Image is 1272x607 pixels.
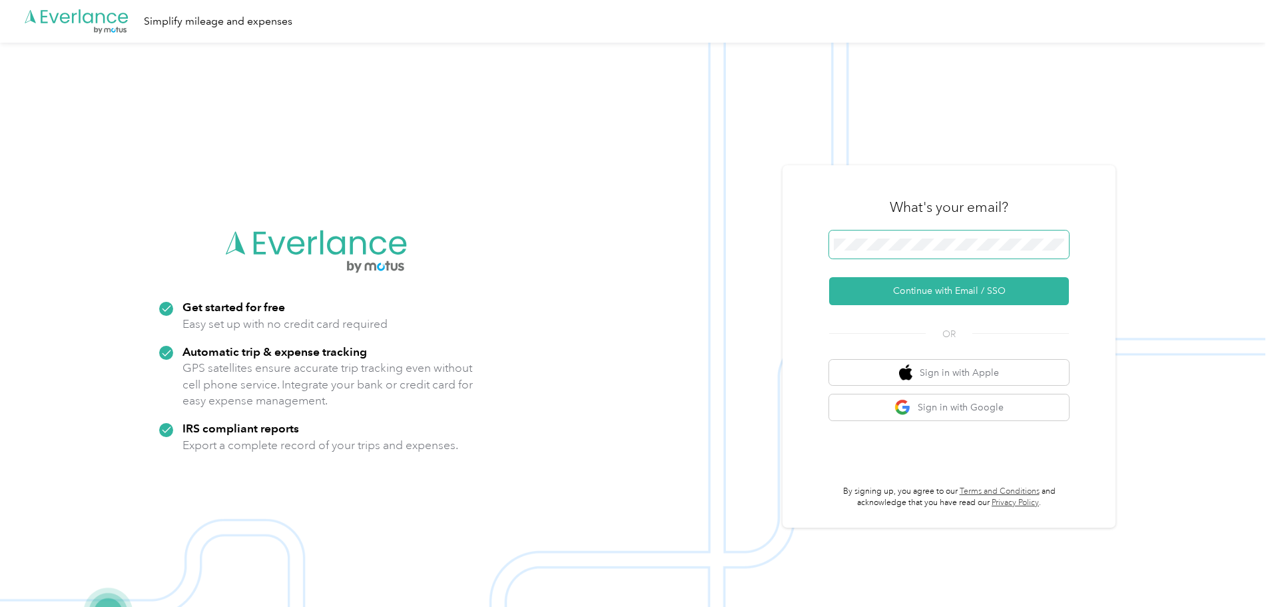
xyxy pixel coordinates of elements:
[960,486,1040,496] a: Terms and Conditions
[829,360,1069,386] button: apple logoSign in with Apple
[144,13,292,30] div: Simplify mileage and expenses
[829,394,1069,420] button: google logoSign in with Google
[182,437,458,454] p: Export a complete record of your trips and expenses.
[926,327,972,341] span: OR
[829,277,1069,305] button: Continue with Email / SSO
[182,421,299,435] strong: IRS compliant reports
[182,360,474,409] p: GPS satellites ensure accurate trip tracking even without cell phone service. Integrate your bank...
[182,300,285,314] strong: Get started for free
[182,316,388,332] p: Easy set up with no credit card required
[182,344,367,358] strong: Automatic trip & expense tracking
[899,364,912,381] img: apple logo
[894,399,911,416] img: google logo
[890,198,1008,217] h3: What's your email?
[829,486,1069,509] p: By signing up, you agree to our and acknowledge that you have read our .
[992,498,1039,508] a: Privacy Policy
